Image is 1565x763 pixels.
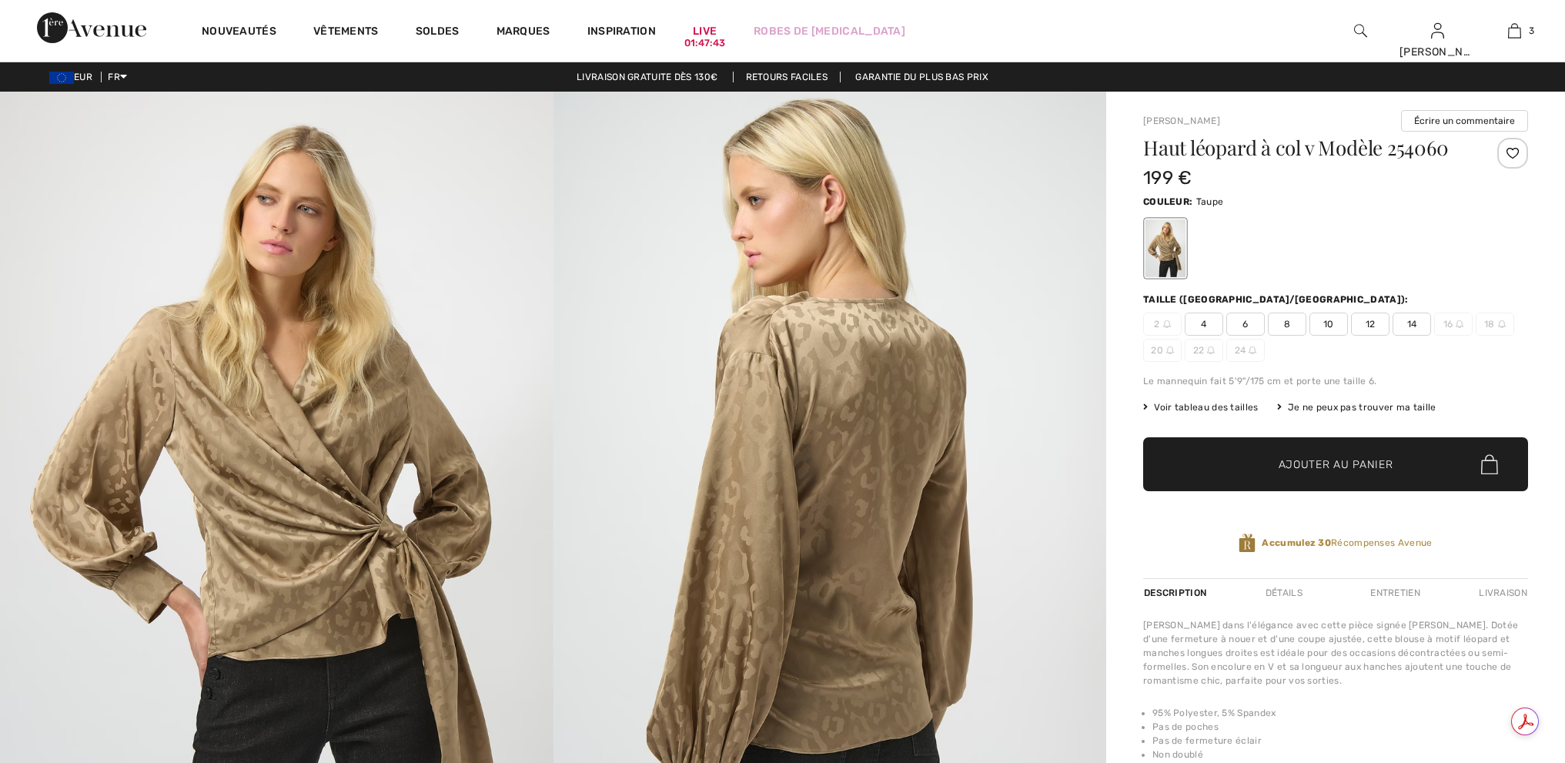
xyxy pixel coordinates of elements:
[1185,313,1223,336] span: 4
[1476,313,1514,336] span: 18
[1249,346,1256,354] img: ring-m.svg
[1498,320,1506,328] img: ring-m.svg
[49,72,74,84] img: Euro
[1143,437,1528,491] button: Ajouter au panier
[587,25,656,41] span: Inspiration
[693,23,717,39] a: Live01:47:43
[754,23,905,39] a: Robes de [MEDICAL_DATA]
[1393,313,1431,336] span: 14
[313,25,379,41] a: Vêtements
[1481,454,1498,474] img: Bag.svg
[843,72,1001,82] a: Garantie du plus bas prix
[1143,293,1412,306] div: Taille ([GEOGRAPHIC_DATA]/[GEOGRAPHIC_DATA]):
[1143,167,1192,189] span: 199 €
[1207,346,1215,354] img: ring-m.svg
[1143,196,1192,207] span: Couleur:
[37,12,146,43] img: 1ère Avenue
[202,25,276,41] a: Nouveautés
[1456,320,1463,328] img: ring-m.svg
[1268,313,1306,336] span: 8
[733,72,841,82] a: Retours faciles
[1152,720,1528,734] li: Pas de poches
[416,25,460,41] a: Soldes
[1196,196,1224,207] span: Taupe
[1431,22,1444,40] img: Mes infos
[1529,24,1534,38] span: 3
[1143,618,1528,688] div: [PERSON_NAME] dans l'élégance avec cette pièce signée [PERSON_NAME]. Dotée d'une fermeture à noue...
[1357,579,1433,607] div: Entretien
[1143,313,1182,336] span: 2
[564,72,730,82] a: Livraison gratuite dès 130€
[1476,22,1552,40] a: 3
[49,72,99,82] span: EUR
[1399,44,1475,60] div: [PERSON_NAME]
[1279,457,1393,473] span: Ajouter au panier
[1143,579,1210,607] div: Description
[108,72,127,82] span: FR
[1143,138,1464,158] h1: Haut léopard à col v Modèle 254060
[1143,339,1182,362] span: 20
[1467,648,1550,686] iframe: Ouvre un widget dans lequel vous pouvez trouver plus d’informations
[1351,313,1389,336] span: 12
[1431,23,1444,38] a: Se connecter
[1143,115,1220,126] a: [PERSON_NAME]
[1309,313,1348,336] span: 10
[1143,374,1528,388] div: Le mannequin fait 5'9"/175 cm et porte une taille 6.
[1277,400,1436,414] div: Je ne peux pas trouver ma taille
[1262,536,1432,550] span: Récompenses Avenue
[1185,339,1223,362] span: 22
[1163,320,1171,328] img: ring-m.svg
[1508,22,1521,40] img: Mon panier
[1145,219,1185,277] div: Taupe
[1239,533,1256,554] img: Récompenses Avenue
[1152,748,1528,761] li: Non doublé
[1143,400,1259,414] span: Voir tableau des tailles
[1226,313,1265,336] span: 6
[1166,346,1174,354] img: ring-m.svg
[1475,579,1528,607] div: Livraison
[1152,734,1528,748] li: Pas de fermeture éclair
[1226,339,1265,362] span: 24
[1354,22,1367,40] img: recherche
[1434,313,1473,336] span: 16
[1152,706,1528,720] li: 95% Polyester, 5% Spandex
[1401,110,1528,132] button: Écrire un commentaire
[497,25,550,41] a: Marques
[1252,579,1316,607] div: Détails
[1262,537,1331,548] strong: Accumulez 30
[684,36,725,51] div: 01:47:43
